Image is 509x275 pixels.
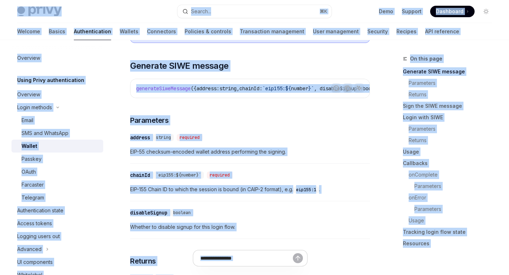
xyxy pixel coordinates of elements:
a: Generate SIWE message [403,66,498,77]
span: Dashboard [436,8,463,15]
span: , [237,85,239,92]
div: UI components [17,258,53,266]
a: Logging users out [11,230,103,243]
a: OAuth [11,165,103,178]
a: onError [403,192,498,203]
span: chainId: [239,85,262,92]
button: Ask AI [355,83,364,93]
span: generateSiweMessage [136,85,191,92]
a: Connectors [147,23,176,40]
a: User management [313,23,359,40]
a: Parameters [403,77,498,89]
a: onComplete [403,169,498,180]
a: Parameters [403,123,498,135]
div: required [207,172,233,179]
span: ({ [191,85,196,92]
button: Open search [177,5,332,18]
a: Policies & controls [185,23,231,40]
span: `eip155:${number}` [156,172,201,178]
a: Wallet [11,140,103,153]
a: Returns [403,89,498,100]
a: Callbacks [403,158,498,169]
a: Usage [403,146,498,158]
div: Authentication state [17,206,63,215]
a: Farcaster [11,178,103,191]
div: address [130,134,150,141]
a: Telegram [11,191,103,204]
div: Overview [17,90,40,99]
a: Resources [403,238,498,249]
a: Security [367,23,388,40]
a: Dashboard [430,6,475,17]
span: , disableSignup? [314,85,360,92]
a: Demo [379,8,393,15]
button: Toggle dark mode [480,6,492,17]
div: Passkey [22,155,42,163]
button: Report incorrect code [332,83,341,93]
span: On this page [410,54,442,63]
div: required [177,134,203,141]
div: SMS and WhatsApp [22,129,68,137]
a: Authentication [74,23,111,40]
a: API reference [425,23,459,40]
a: SMS and WhatsApp [11,127,103,140]
span: ⌘ K [320,9,327,14]
button: Copy the contents from the code block [343,83,352,93]
a: Overview [11,88,103,101]
img: light logo [17,6,62,16]
a: Support [402,8,422,15]
a: Access tokens [11,217,103,230]
a: Tracking login flow state [403,226,498,238]
a: Basics [49,23,65,40]
span: ${ [285,85,291,92]
div: disableSignup [130,209,167,216]
a: Recipes [396,23,417,40]
div: Search... [191,7,211,16]
span: EIP-155 Chain ID to which the session is bound (in CAIP-2 format), e.g. . [130,185,370,194]
span: ` [311,85,314,92]
div: Advanced [17,245,42,254]
a: Transaction management [240,23,304,40]
span: string [156,135,171,140]
a: Welcome [17,23,40,40]
span: Whether to disable signup for this login flow. [130,223,370,231]
div: OAuth [22,168,36,176]
button: Toggle Advanced section [11,243,103,256]
button: Send message [293,253,303,263]
div: Email [22,116,33,125]
div: Logging users out [17,232,60,241]
span: } [308,85,311,92]
a: Parameters [403,203,498,215]
code: eip155:1 [293,186,319,193]
a: Returns [403,135,498,146]
a: Authentication state [11,204,103,217]
span: string [219,85,237,92]
a: Login with SIWE [403,112,498,123]
span: address: [196,85,219,92]
span: EIP-55 checksum-encoded wallet address performing the signing. [130,148,370,156]
a: Sign the SIWE message [403,100,498,112]
a: Parameters [403,180,498,192]
a: Overview [11,52,103,64]
div: Telegram [22,193,44,202]
button: Toggle Login methods section [11,101,103,114]
a: Wallets [120,23,138,40]
span: Parameters [130,115,168,125]
span: Generate SIWE message [130,60,228,72]
div: chainId [130,172,150,179]
div: Farcaster [22,180,44,189]
div: Login methods [17,103,52,112]
a: UI components [11,256,103,269]
a: Passkey [11,153,103,165]
div: Overview [17,54,40,62]
span: boolean [173,210,191,216]
input: Ask a question... [200,250,293,266]
span: number [291,85,308,92]
div: Access tokens [17,219,52,228]
h5: Using Privy authentication [17,76,84,85]
a: Email [11,114,103,127]
div: Wallet [22,142,37,150]
a: Usage [403,215,498,226]
span: `eip155: [262,85,285,92]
